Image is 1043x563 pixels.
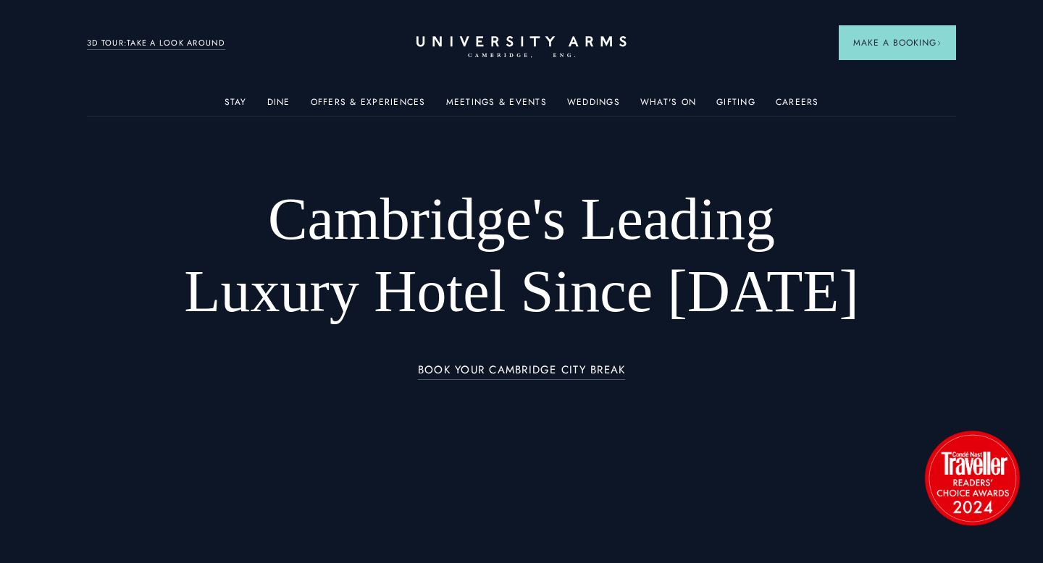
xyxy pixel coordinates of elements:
a: Stay [225,97,247,116]
img: image-2524eff8f0c5d55edbf694693304c4387916dea5-1501x1501-png [918,423,1026,532]
img: Arrow icon [937,41,942,46]
a: Meetings & Events [446,97,547,116]
a: Weddings [567,97,620,116]
h1: Cambridge's Leading Luxury Hotel Since [DATE] [174,183,869,328]
a: Offers & Experiences [311,97,426,116]
a: 3D TOUR:TAKE A LOOK AROUND [87,37,225,50]
a: BOOK YOUR CAMBRIDGE CITY BREAK [418,364,626,381]
button: Make a BookingArrow icon [839,25,956,60]
a: Home [416,36,627,59]
a: Dine [267,97,290,116]
a: Careers [776,97,819,116]
a: Gifting [716,97,755,116]
span: Make a Booking [853,36,942,49]
a: What's On [640,97,696,116]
